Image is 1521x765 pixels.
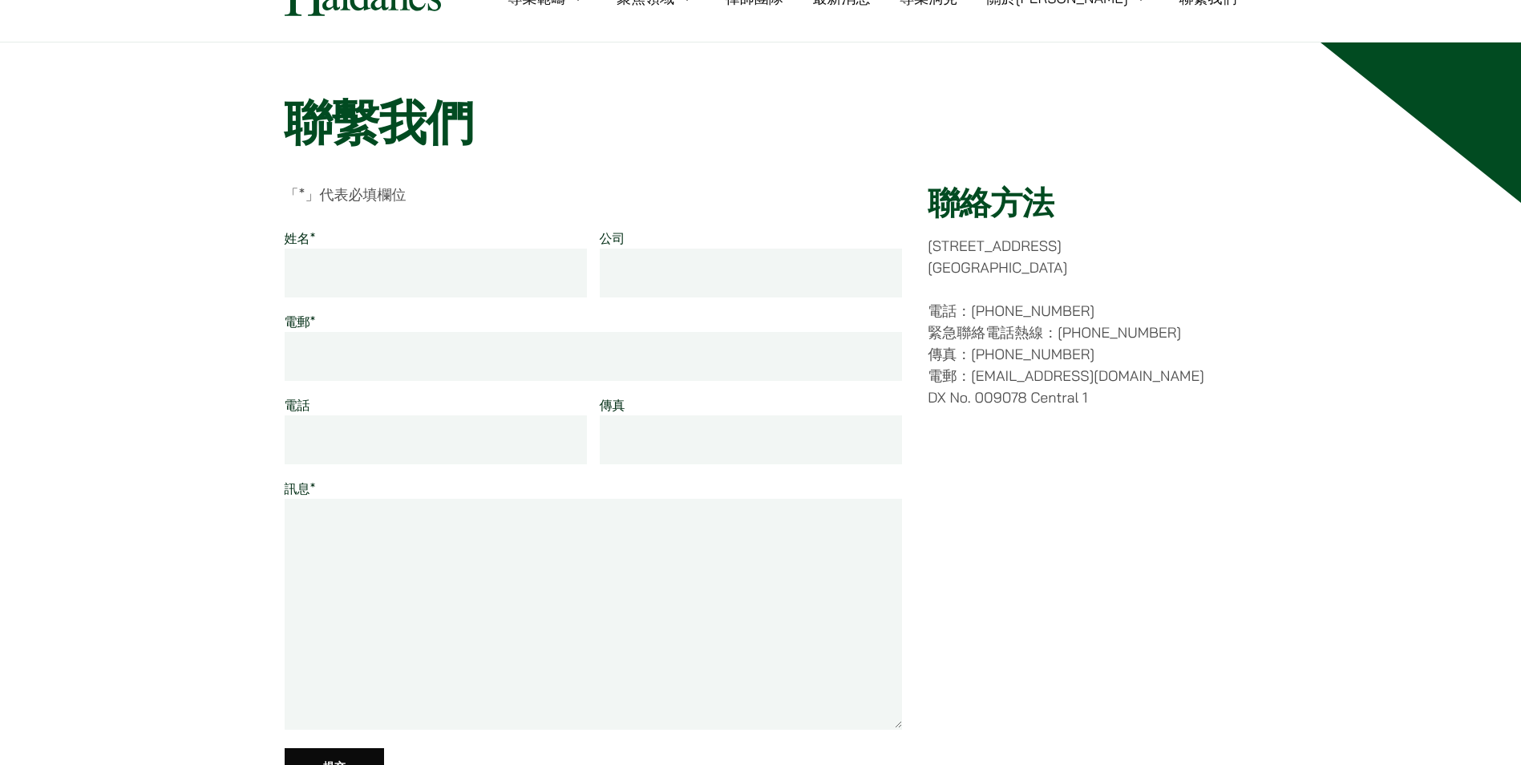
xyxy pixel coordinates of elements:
label: 電郵 [285,314,316,330]
p: 「 」代表必填欄位 [285,184,903,205]
label: 姓名 [285,230,316,246]
label: 公司 [600,230,625,246]
label: 訊息 [285,480,316,496]
label: 傳真 [600,397,625,413]
p: [STREET_ADDRESS] [GEOGRAPHIC_DATA] [928,235,1236,278]
h2: 聯絡方法 [928,184,1236,222]
label: 電話 [285,397,310,413]
h1: 聯繫我們 [285,94,1237,152]
p: 電話：[PHONE_NUMBER] 緊急聯絡電話熱線：[PHONE_NUMBER] 傳真：[PHONE_NUMBER] 電郵：[EMAIL_ADDRESS][DOMAIN_NAME] DX No... [928,300,1236,408]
